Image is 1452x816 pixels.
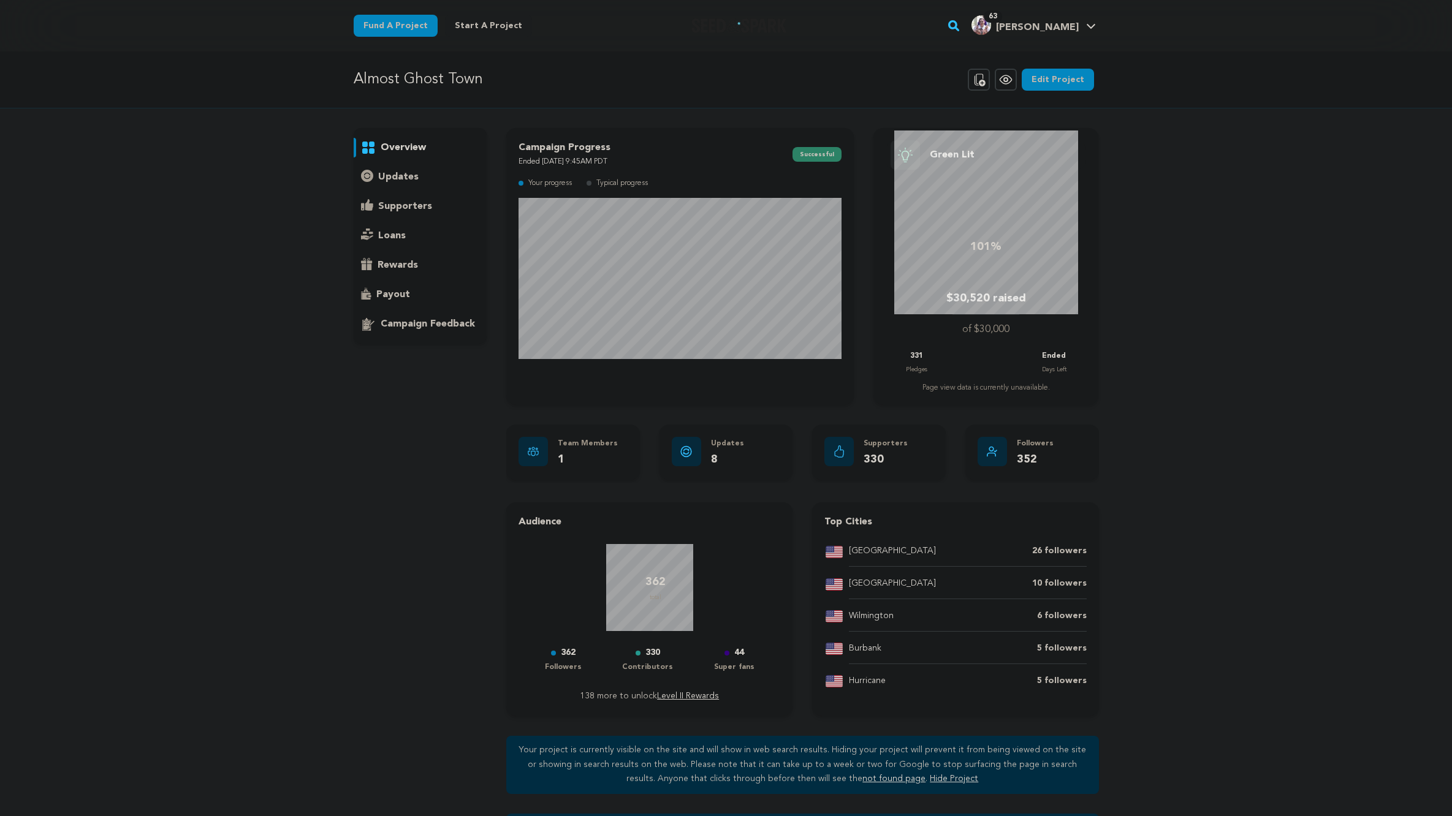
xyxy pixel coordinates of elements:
[849,609,894,624] p: Wilmington
[376,287,410,302] p: payout
[969,13,1098,39] span: Jillian H.'s Profile
[445,15,532,37] a: Start a project
[930,772,978,787] button: Hide Project
[561,646,576,660] p: 362
[1017,437,1054,451] p: Followers
[354,226,487,246] button: loans
[971,15,1079,35] div: Jillian H.'s Profile
[596,176,648,191] p: Typical progress
[849,641,881,656] p: Burbank
[558,437,618,451] p: Team Members
[969,13,1098,35] a: Jillian H.'s Profile
[691,18,788,33] img: Seed&Spark Logo Dark Mode
[1037,641,1087,656] p: 5 followers
[1017,451,1054,469] p: 352
[1037,609,1087,624] p: 6 followers
[849,674,886,689] p: Hurricane
[906,363,927,376] p: Pledges
[381,140,426,155] p: overview
[691,18,788,33] a: Seed&Spark Homepage
[1032,544,1087,559] p: 26 followers
[849,576,936,591] p: [GEOGRAPHIC_DATA]
[378,170,419,184] p: updates
[519,515,780,529] h4: Audience
[519,746,1086,784] span: Your project is currently visible on the site and will show in web search results. Hiding your pr...
[354,314,487,334] button: campaign feedback
[1042,349,1066,363] p: Ended
[354,197,487,216] button: supporters
[864,437,908,451] p: Supporters
[1042,363,1066,376] p: Days Left
[824,515,1086,529] h4: Top Cities
[622,660,673,674] p: Contributors
[793,147,842,162] span: successful
[645,646,660,660] p: 330
[962,322,1009,337] p: of $30,000
[711,451,744,469] p: 8
[354,138,487,157] button: overview
[734,646,744,660] p: 44
[1022,69,1094,91] a: Edit Project
[354,167,487,187] button: updates
[528,176,572,191] p: Your progress
[970,238,1002,256] p: 101%
[645,573,666,591] p: 362
[378,258,418,273] p: rewards
[645,591,666,603] p: total
[657,692,719,700] a: Level II Rewards
[1032,576,1087,591] p: 10 followers
[996,23,1079,32] span: [PERSON_NAME]
[864,451,908,469] p: 330
[519,140,610,155] p: Campaign Progress
[381,317,475,331] p: campaign feedback
[984,10,1002,23] span: 63
[354,285,487,304] button: payout
[354,15,438,37] a: Fund a project
[519,155,610,169] p: Ended [DATE] 9:45AM PDT
[545,660,582,674] p: Followers
[1037,674,1087,689] p: 5 followers
[862,774,926,783] a: not found page
[714,660,755,674] p: Super fans
[849,544,936,559] p: [GEOGRAPHIC_DATA]
[378,199,432,214] p: supporters
[711,437,744,451] p: Updates
[354,255,487,275] button: rewards
[886,383,1086,393] div: Page view data is currently unavailable.
[378,229,406,243] p: loans
[354,69,483,91] p: Almost Ghost Town
[971,15,991,35] img: 335b6d63e9f535f0.jpg
[910,349,923,363] p: 331
[519,689,780,704] p: 138 more to unlock
[558,451,618,469] p: 1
